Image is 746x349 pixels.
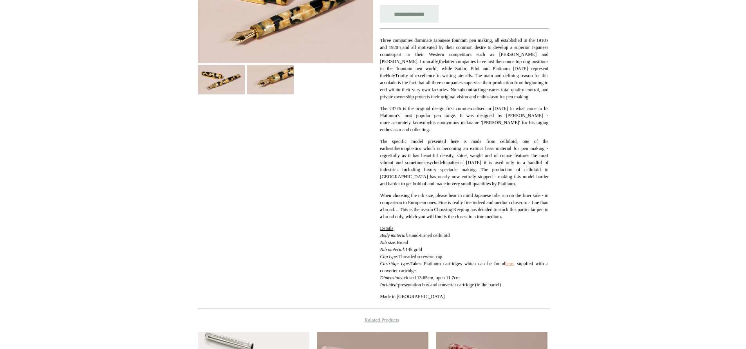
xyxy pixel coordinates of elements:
i: Nib size: [380,240,396,245]
i: Cap type: [380,254,398,259]
span: the [439,59,445,64]
span: When choosing the nib size, please bear in mind Japanese nibs run on the finer side - in comparis... [380,193,548,219]
span: Broad [380,240,408,245]
span: T [395,73,398,78]
i: Nib material: [380,247,405,252]
span: presentation box and converter cartridge (in the barrel) [380,282,501,288]
span: 14k gold Threaded screw-on cap Takes Platinum cartridges which can be found ; supplied with a con... [380,247,548,280]
span: psychedelic [425,160,448,165]
img: Black and White Calico Celluloid Platinum 3776 Fountain Pen [247,65,294,94]
span: latter companies have lost their once top dog positions in the 'fountain pen world', while Sailor... [380,59,548,78]
img: Black and White Calico Celluloid Platinum 3776 Fountain Pen [198,65,245,94]
span: rinity of excellence in writing utensils. The main and defining reason for this accolade is the f... [380,73,548,92]
span: and all motivated by their common desire to develop a superior Japanese counterpart to their West... [380,45,548,64]
span: The #3776 is the original design first commercialised in [DATE] in what came to be Platinum's mos... [380,106,548,125]
a: here [505,261,513,266]
p: Hand-turned celluloid [380,225,548,288]
span: e [486,87,488,92]
span: Details [380,226,393,231]
em: Dimensions: [380,275,404,280]
span: The specific model presented here is made from celluloid, one of the earliest [380,139,548,151]
em: Included: [380,282,398,288]
i: Cartridge type: [380,261,410,266]
span: H [386,73,389,78]
span: patterns. [DATE] it is used only in a handful of industries including luxury spectacle making. Th... [380,160,548,186]
span: oly [389,73,395,78]
span: his eponymous nickname '[PERSON_NAME]' for his raging enthusiasm and collecting. [380,120,548,132]
span: , [401,45,403,50]
span: thermoplastic [394,146,419,151]
span: Made in [GEOGRAPHIC_DATA] [380,294,444,299]
span: s which is becoming an extinct base material for pen making - regretfully as it has beautiful den... [380,146,548,165]
span: by [425,120,430,125]
h4: Related Products [177,317,569,323]
i: Body material: [380,233,408,238]
span: Three companies dominate Japanese fountain pen making, all established in the 1910's and 1920’s [380,38,548,50]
